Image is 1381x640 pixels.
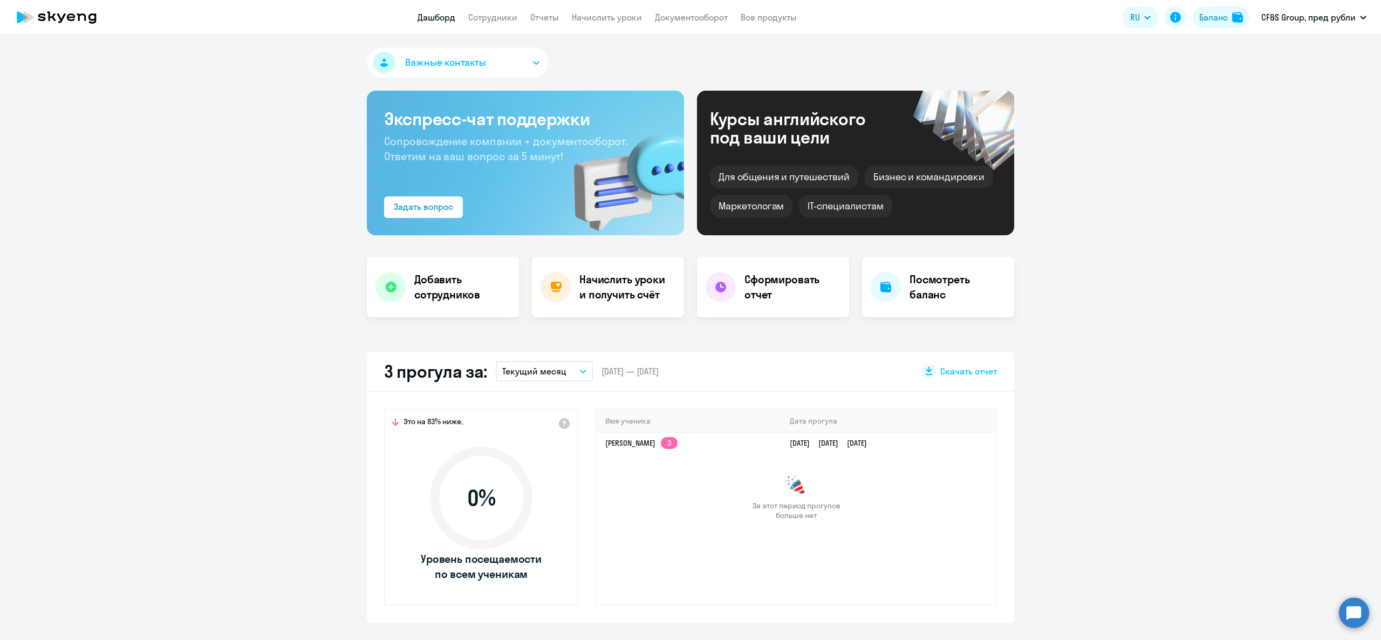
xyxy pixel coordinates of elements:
span: Сопровождение компании + документооборот. Ответим на ваш вопрос за 5 минут! [384,134,628,163]
div: Баланс [1199,11,1228,24]
span: Скачать отчет [940,365,997,377]
span: Важные контакты [405,56,486,70]
h3: Экспресс-чат поддержки [384,108,667,130]
a: Сотрудники [468,12,517,23]
h4: Посмотреть баланс [910,272,1006,302]
th: Дата прогула [781,410,996,432]
span: [DATE] — [DATE] [601,365,659,377]
a: Документооборот [655,12,728,23]
h4: Добавить сотрудников [414,272,510,302]
div: Задать вопрос [394,200,453,213]
img: bg-img [558,114,684,235]
div: Маркетологам [710,195,792,217]
a: Дашборд [418,12,455,23]
button: Балансbalance [1193,6,1249,28]
a: Начислить уроки [572,12,642,23]
button: CF&S Group, пред рубли [1256,4,1372,30]
span: Уровень посещаемости по всем ученикам [419,552,543,582]
span: Это на 83% ниже, [404,417,463,430]
div: Для общения и путешествий [710,166,858,188]
button: Задать вопрос [384,196,463,218]
p: Текущий месяц [502,365,566,378]
h2: 3 прогула за: [384,360,487,382]
h4: Сформировать отчет [744,272,840,302]
th: Имя ученика [597,410,781,432]
a: Отчеты [530,12,559,23]
a: [DATE][DATE][DATE] [790,438,876,448]
app-skyeng-badge: 3 [661,437,678,449]
div: IT-специалистам [799,195,892,217]
span: За этот период прогулов больше нет [751,501,842,520]
button: Текущий месяц [496,361,593,382]
h4: Начислить уроки и получить счёт [579,272,673,302]
img: congrats [785,475,807,496]
p: CF&S Group, пред рубли [1261,11,1356,24]
div: Курсы английского под ваши цели [710,110,894,146]
img: balance [1232,12,1243,23]
button: Важные контакты [367,47,548,78]
button: RU [1123,6,1158,28]
a: [PERSON_NAME]3 [605,438,678,448]
span: 0 % [419,485,543,511]
a: Все продукты [741,12,797,23]
div: Бизнес и командировки [865,166,993,188]
span: RU [1130,11,1140,24]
